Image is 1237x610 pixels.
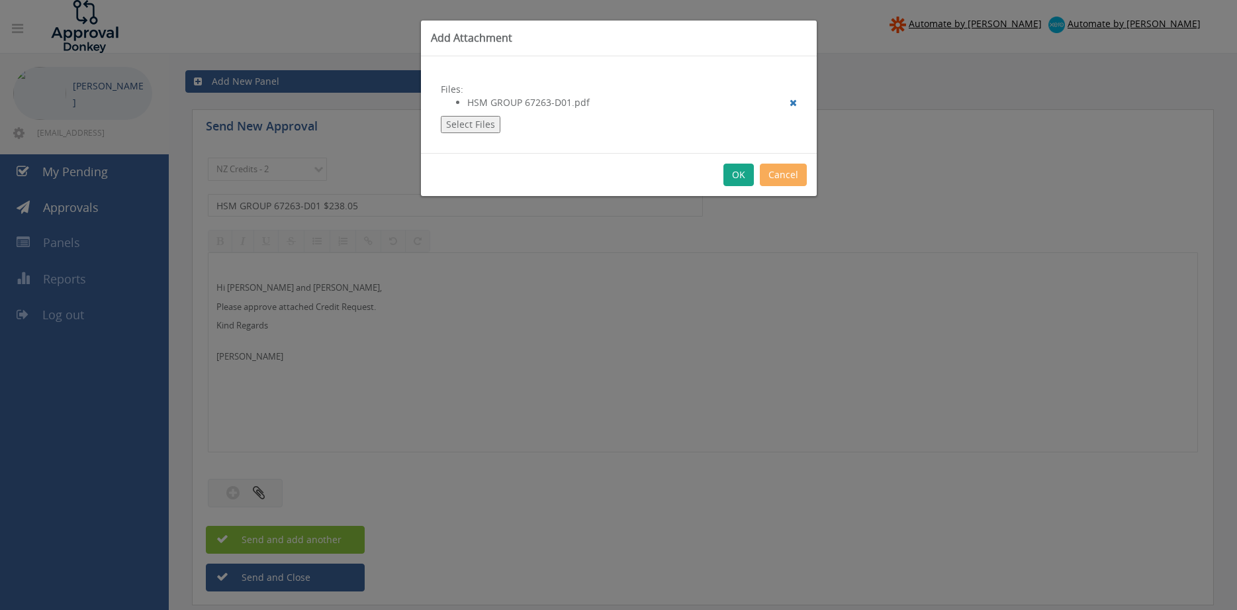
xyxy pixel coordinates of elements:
button: Cancel [760,164,807,186]
button: OK [723,164,754,186]
li: HSM GROUP 67263-D01.pdf [467,96,797,109]
div: Files: [421,56,817,153]
button: Select Files [441,116,500,133]
h3: Add Attachment [431,30,807,46]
